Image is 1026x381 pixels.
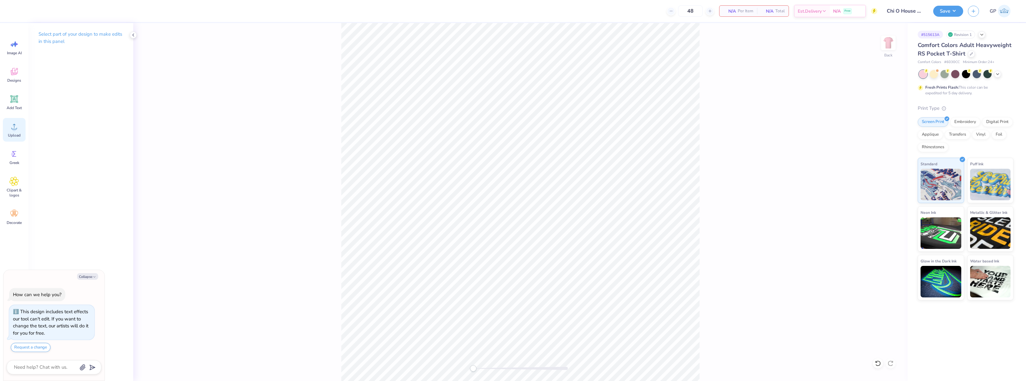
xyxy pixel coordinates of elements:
span: Designs [7,78,21,83]
span: Metallic & Glitter Ink [970,209,1007,216]
span: Neon Ink [921,209,936,216]
span: N/A [761,8,773,15]
span: Est. Delivery [798,8,822,15]
span: Glow in the Dark Ink [921,258,957,264]
div: Rhinestones [918,143,948,152]
input: – – [678,5,703,17]
div: Digital Print [982,117,1013,127]
div: Screen Print [918,117,948,127]
span: Minimum Order: 24 + [963,60,994,65]
span: Upload [8,133,21,138]
span: # 6030CC [944,60,960,65]
div: This color can be expedited for 5 day delivery. [925,85,1003,96]
span: Comfort Colors [918,60,941,65]
div: Accessibility label [470,365,476,372]
span: Total [775,8,785,15]
span: GP [990,8,996,15]
div: Revision 1 [946,31,975,38]
div: # 515613A [918,31,943,38]
div: Print Type [918,105,1013,112]
img: Water based Ink [970,266,1011,297]
button: Save [933,6,963,17]
span: N/A [833,8,841,15]
span: Puff Ink [970,161,983,167]
span: Per Item [738,8,753,15]
span: Greek [9,160,19,165]
input: Untitled Design [882,5,928,17]
span: Decorate [7,220,22,225]
button: Request a change [11,343,51,352]
p: Select part of your design to make edits in this panel [39,31,123,45]
img: Glow in the Dark Ink [921,266,961,297]
img: Germaine Penalosa [998,5,1011,17]
span: Standard [921,161,937,167]
span: Image AI [7,50,22,56]
div: Back [884,52,892,58]
span: Add Text [7,105,22,110]
strong: Fresh Prints Flash: [925,85,959,90]
div: Applique [918,130,943,139]
span: Water based Ink [970,258,999,264]
img: Standard [921,169,961,200]
div: This design includes text effects our tool can't edit. If you want to change the text, our artist... [13,308,88,336]
span: Clipart & logos [4,188,25,198]
button: Collapse [77,273,98,280]
div: Foil [992,130,1006,139]
img: Metallic & Glitter Ink [970,217,1011,249]
div: Transfers [945,130,970,139]
div: How can we help you? [13,291,62,298]
img: Back [882,37,895,49]
img: Neon Ink [921,217,961,249]
div: Embroidery [950,117,980,127]
span: N/A [723,8,736,15]
img: Puff Ink [970,169,1011,200]
span: Comfort Colors Adult Heavyweight RS Pocket T-Shirt [918,41,1011,57]
a: GP [987,5,1013,17]
span: Free [844,9,850,13]
div: Vinyl [972,130,990,139]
